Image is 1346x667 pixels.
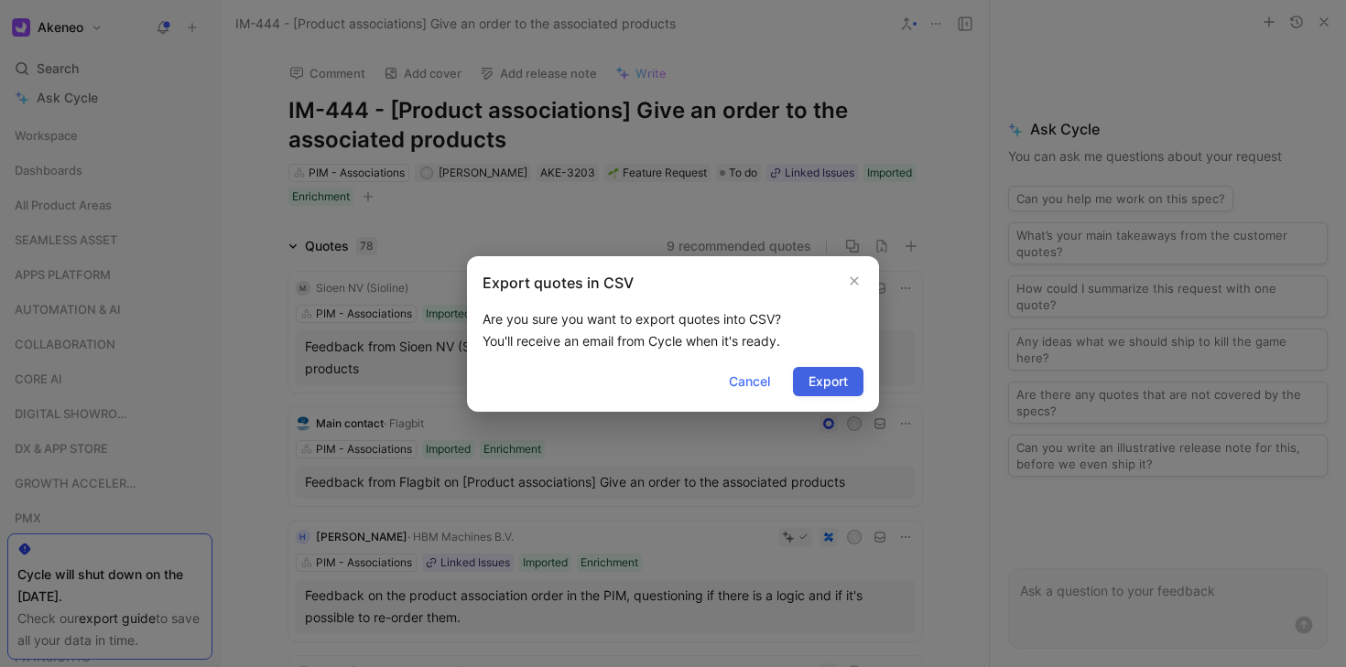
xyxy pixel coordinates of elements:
span: Cancel [729,371,770,393]
button: Cancel [713,367,786,396]
button: Export [793,367,863,396]
div: Are you sure you want to export quotes into CSV? You'll receive an email from Cycle when it's ready. [483,308,863,352]
h2: Export quotes in CSV [483,272,634,294]
span: Export [809,371,848,393]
